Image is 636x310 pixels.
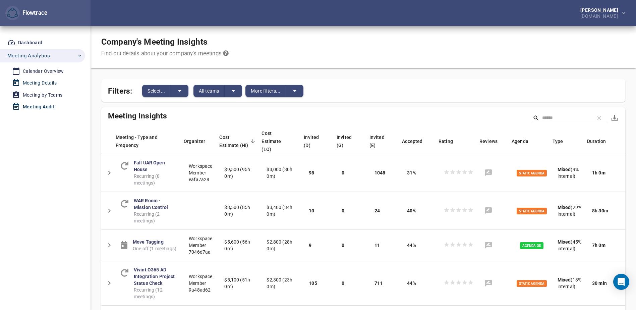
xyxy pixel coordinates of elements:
td: $9,500 (95h 0m) [219,154,261,192]
div: split button [142,85,188,97]
div: Type [553,137,586,145]
a: Flowtrace [5,6,20,20]
svg: Search [533,115,539,121]
div: Meeting - Type and Frequency [116,133,183,149]
span: Organizer [184,137,214,145]
div: Rating [439,137,479,145]
td: Workspace Member eafa7a28 [183,154,219,192]
span: Internal meeting participants invited directly to the meeting events. [304,133,323,149]
div: (45% internal) [558,239,581,252]
div: Invited (G) [337,133,369,149]
button: Detail panel visibility toggle [101,203,117,219]
span: Cost Estimate (LO) [262,129,291,153]
span: 0 [342,243,344,248]
div: No ratings found for this meeting. [444,169,474,177]
div: (9% internal) [558,166,581,179]
span: Meeting Analytics [7,51,50,60]
span: Recurring (12 meetings) [134,287,178,300]
div: Duration [587,137,625,145]
div: Organizer [184,137,219,145]
b: Mixed [558,205,571,210]
span: 98 [309,170,314,175]
span: Is internal meeting or does invitees contain external participants. [553,137,563,145]
td: Workspace Member 7046d7aa [183,230,219,261]
div: 8h 30m [592,207,620,214]
span: Meeting Insights [108,107,167,122]
span: Static Agenda [517,170,547,176]
span: More filters... [251,87,280,95]
div: Find out details about your company's meetings [101,50,229,58]
div: 30 min [592,280,620,287]
span: 105 [309,280,317,286]
div: Agenda [512,137,552,145]
span: Duration [587,137,615,145]
span: Recurring (2 meetings) [134,211,178,224]
div: Flowtrace [5,6,47,20]
td: $5,100 (51h 0m) [219,261,261,306]
span: Agenda OK [520,242,543,249]
td: $8,500 (85h 0m) [219,192,261,230]
svg: No reviews found for this meeting. [484,279,493,287]
span: 711 [374,280,383,286]
input: Search [542,113,589,123]
span: 11 [374,243,380,248]
td: $3,400 (34h 0m) [261,192,303,230]
div: 1h 0m [592,169,620,176]
span: External meeting participants invited directly within the meeting events. [369,133,389,149]
button: More filters... [245,85,286,97]
span: Static Agenda [517,208,547,214]
div: Meeting Details [23,79,57,87]
span: Formula: (total invites - declined invites) * duration of events * hourly cost estimate. Cost est... [219,133,248,149]
div: [DOMAIN_NAME] [580,12,621,18]
div: Accepted [402,137,438,145]
div: Open Intercom Messenger [613,274,629,290]
span: 0 [342,170,344,175]
span: 40% [407,208,416,213]
span: Internal meeting participants invited through group invitation to the meeting events. [337,133,356,149]
div: Reviews [479,137,511,145]
h1: Company's Meeting Insights [101,37,229,47]
span: Recurring (8 meetings) [134,173,178,186]
div: Meeting by Teams [23,91,62,99]
span: 0 [342,208,344,213]
span: 44% [407,243,416,248]
div: split button [245,85,303,97]
span: 0 [342,280,344,286]
div: Invited (D) [304,133,336,149]
td: Workspace Member 9a48ad62 [183,261,219,306]
a: WAR Room - Mission Control [134,198,168,210]
span: Does agenda exists? Static means agenda stays the same between meeting events. [512,137,528,145]
div: Meeting Audit [23,103,55,111]
span: 9 [309,243,311,248]
a: Vivint O365 AD Integration Project Status Check [134,267,175,286]
svg: No reviews found for this meeting. [484,241,493,249]
div: Dashboard [18,39,43,47]
span: What % of internal (direct & group) invites are accepted. [402,137,422,145]
span: Meeting - Type and Frequency [116,133,179,149]
b: Mixed [558,239,571,245]
div: No ratings found for this meeting. [444,242,474,249]
span: Static Agenda [517,280,547,287]
span: 24 [374,208,380,213]
button: All teams [193,85,225,97]
svg: No reviews found for this meeting. [484,169,493,177]
span: One off (1 meetings) [133,245,176,252]
div: Flowtrace [20,9,47,17]
span: Average rating from meeting participants who have accepted the meeting. [439,137,453,145]
span: 10 [309,208,314,213]
button: Select... [142,85,171,97]
div: [PERSON_NAME] [580,8,621,12]
span: 44% [407,280,416,286]
div: (29% internal) [558,204,581,217]
div: Invited (E) [369,133,402,149]
b: Mixed [558,277,571,282]
span: 31% [407,170,416,175]
td: $5,600 (56h 0m) [219,230,261,261]
td: $2,300 (23h 0m) [261,261,303,306]
div: 7h 0m [592,242,620,249]
button: Detail panel visibility toggle [101,237,117,253]
button: Export [606,110,623,126]
div: Cost Estimate (LO) [262,129,303,153]
div: Calendar Overview [23,67,64,75]
svg: No reviews found for this meeting. [484,207,493,215]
